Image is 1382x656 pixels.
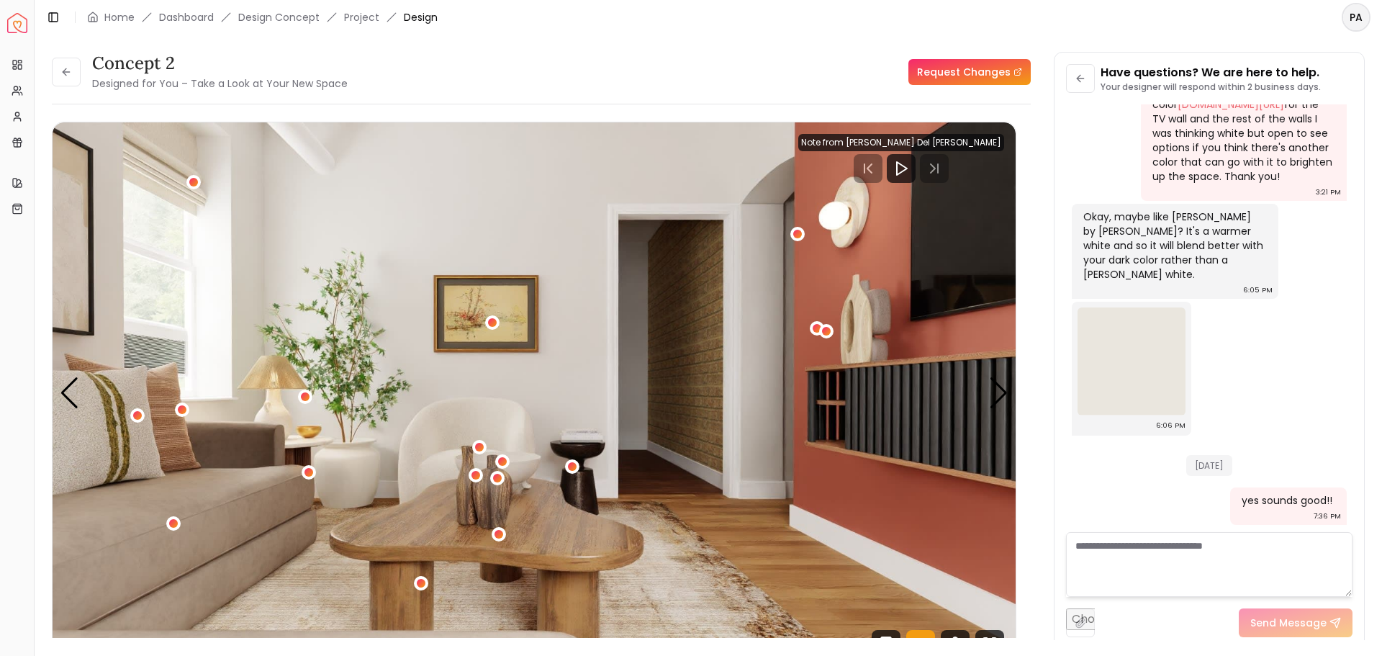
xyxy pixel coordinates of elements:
li: Design Concept [238,10,320,24]
div: Also regarding painting the walls, I do want to keep this color for the TV wall and the rest of t... [1152,68,1333,184]
h3: concept 2 [92,52,348,75]
span: [DATE] [1186,455,1232,476]
p: Your designer will respond within 2 business days. [1101,81,1321,93]
div: 6:05 PM [1243,283,1273,297]
div: 6:06 PM [1156,418,1185,433]
span: PA [1343,4,1369,30]
p: Have questions? We are here to help. [1101,64,1321,81]
nav: breadcrumb [87,10,438,24]
img: Spacejoy Logo [7,13,27,33]
a: Project [344,10,379,24]
button: PA [1342,3,1370,32]
div: yes sounds good!! [1242,493,1332,508]
span: Design [404,10,438,24]
svg: Play [893,160,910,177]
small: Designed for You – Take a Look at Your New Space [92,76,348,91]
div: Okay, maybe like [PERSON_NAME] by [PERSON_NAME]? It's a warmer white and so it will blend better ... [1083,210,1264,282]
a: Request Changes [908,59,1031,85]
a: Home [104,10,135,24]
a: Spacejoy [7,13,27,33]
div: 7:36 PM [1314,509,1341,524]
div: 3:21 PM [1316,185,1341,199]
a: Dashboard [159,10,214,24]
div: Next slide [989,377,1008,409]
div: Previous slide [60,377,79,409]
a: [DOMAIN_NAME][URL] [1178,97,1284,112]
div: Note from [PERSON_NAME] Del [PERSON_NAME] [798,134,1004,151]
img: Chat Image [1078,307,1185,415]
